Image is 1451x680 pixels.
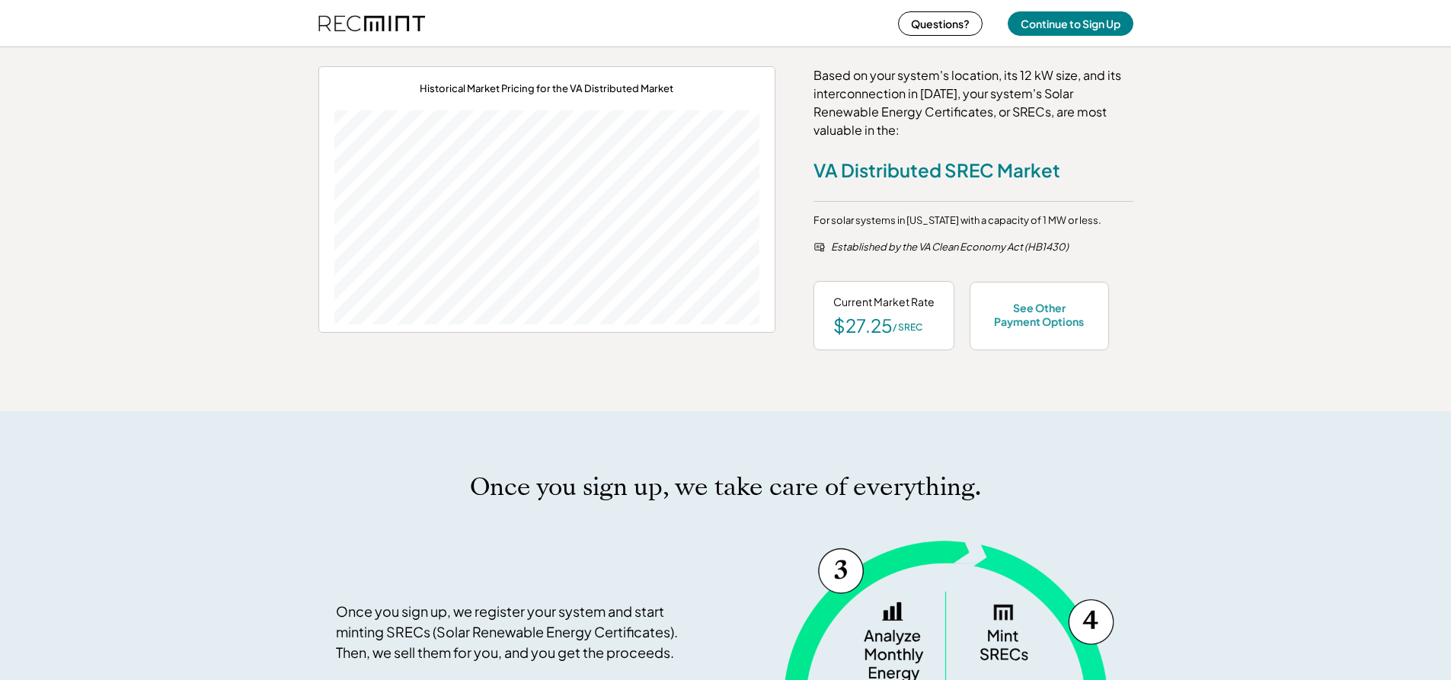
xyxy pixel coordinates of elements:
div: Once you sign up, we register your system and start minting SRECs (Solar Renewable Energy Certifi... [336,601,698,662]
div: / SREC [893,321,922,334]
button: Continue to Sign Up [1008,11,1133,36]
div: Established by the VA Clean Economy Act (HB1430) [831,240,1133,255]
div: See Other Payment Options [989,301,1089,328]
div: $27.25 [833,316,893,334]
button: Questions? [898,11,983,36]
div: VA Distributed SREC Market [813,158,1060,182]
div: Based on your system's location, its 12 kW size, and its interconnection in [DATE], your system's... [813,66,1133,139]
h1: Once you sign up, we take care of everything. [470,472,981,502]
div: Current Market Rate [833,295,935,310]
div: Historical Market Pricing for the VA Distributed Market [420,82,673,95]
div: For solar systems in [US_STATE] with a capacity of 1 MW or less. [813,213,1101,228]
img: recmint-logotype%403x%20%281%29.jpeg [318,3,425,43]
